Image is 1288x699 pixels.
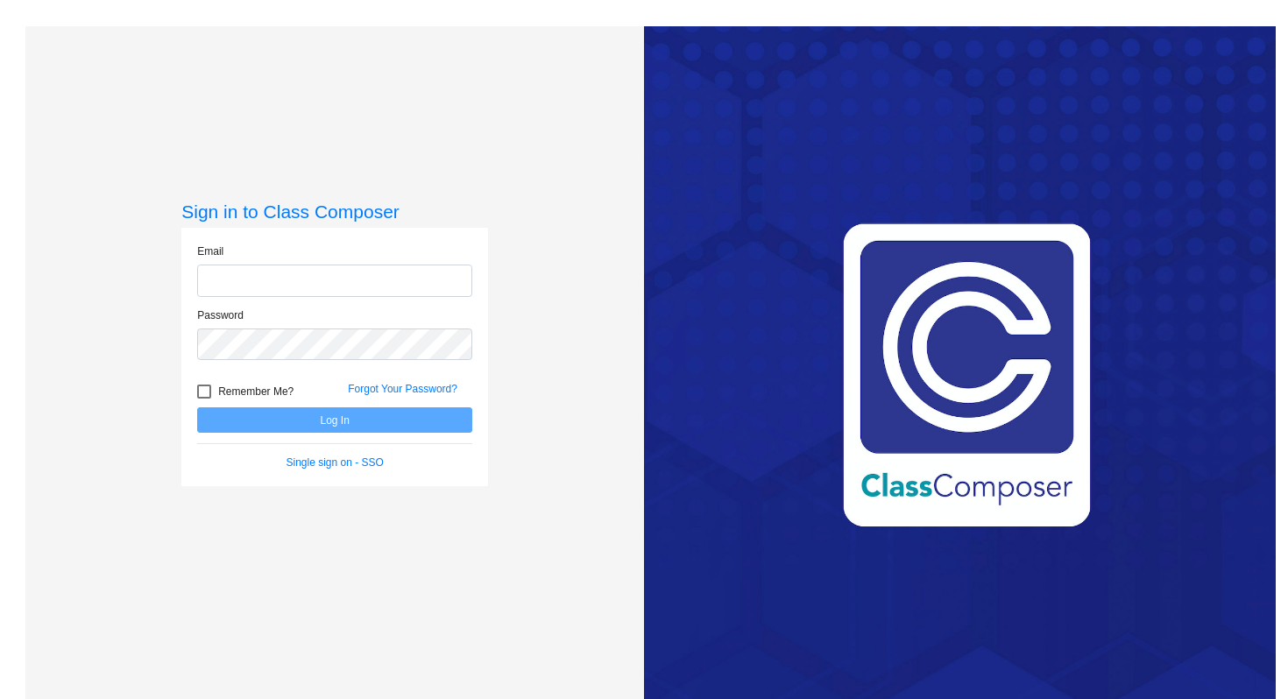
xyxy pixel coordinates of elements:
label: Password [197,307,244,323]
a: Single sign on - SSO [287,456,384,469]
span: Remember Me? [218,381,294,402]
button: Log In [197,407,472,433]
label: Email [197,244,223,259]
a: Forgot Your Password? [348,383,457,395]
h3: Sign in to Class Composer [181,201,488,222]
